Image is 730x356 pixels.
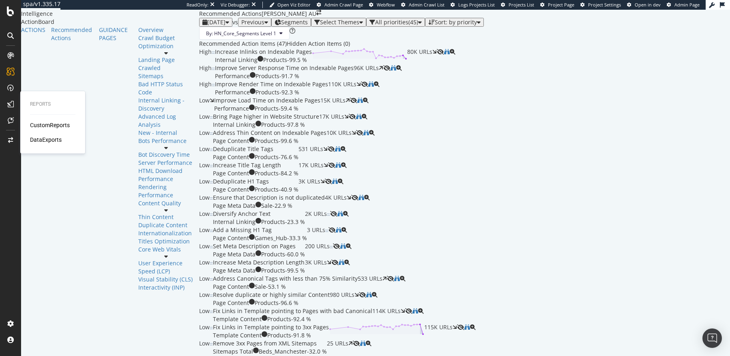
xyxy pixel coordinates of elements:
[330,246,333,248] img: Equal
[138,80,193,96] a: Bad HTTP Status Code
[269,2,311,8] a: Open Viz Editor
[627,2,661,8] a: Open in dev
[356,113,362,120] a: binoculars
[138,96,193,113] a: Internal Linking - Discovery
[360,341,366,346] div: binoculars
[372,292,378,298] div: magnifying-glass-plus
[317,2,363,8] a: Admin Crawl Page
[328,80,356,96] span: 110K URLs
[667,2,700,8] a: Admin Page
[305,210,327,226] span: 2K URLs
[213,113,319,121] div: Bring Page higher in Website Structure
[212,84,215,86] img: Equal
[138,275,193,284] a: Visual Stability (CLS)
[213,137,249,145] div: Page Content
[325,179,332,184] div: eye-slash
[335,145,341,153] a: binoculars
[333,243,340,249] div: eye-slash
[261,250,305,258] div: Products - 60.0 %
[138,137,193,145] div: Bots Performance
[213,145,273,153] div: Deduplicate Title Tags
[199,210,210,217] span: Low
[213,315,262,323] div: Template Content
[213,161,281,169] div: Increase Title Tag Length
[199,194,210,201] span: Low
[349,114,356,119] div: eye-slash
[138,34,193,50] a: Crawl Budget Optimization
[320,19,359,26] div: Select Themes
[213,275,358,283] div: Address Canonical Tags with less than 75% Similarity
[213,121,255,129] div: Internal Linking
[350,98,357,103] div: eye-slash
[341,227,347,233] div: magnifying-glass-plus
[359,195,364,200] div: binoculars
[138,213,193,221] div: Thin Content
[444,49,450,55] div: binoculars
[540,2,574,8] a: Project Page
[394,275,400,282] a: binoculars
[138,151,193,159] a: Bot Discovery Time
[548,2,574,8] span: Project Page
[261,202,292,210] div: Sale - 22.9 %
[213,210,271,218] div: Diversify Anchor Text
[21,10,199,18] div: Intelligence
[357,96,363,104] a: binoculars
[210,246,213,248] img: Equal
[330,211,337,217] div: eye-slash
[138,267,193,275] div: Speed (LCP)
[335,161,341,169] a: binoculars
[138,183,193,199] a: Rendering Performance
[138,245,193,254] a: Core Web Vitals
[212,68,215,70] img: Equal
[210,197,213,200] img: Equal
[138,199,193,207] div: Content Quality
[215,72,250,80] div: Performance
[199,80,212,88] span: High
[199,96,210,104] span: Low
[400,276,406,281] div: magnifying-glass-plus
[255,185,298,194] div: Products - 40.9 %
[199,27,290,40] button: By: HN_Core_Segments Level 1
[339,260,344,265] div: binoculars
[336,226,341,234] a: binoculars
[363,98,369,103] div: magnifying-glass-plus
[387,276,394,281] div: eye-slash
[263,56,307,64] div: Products - 99.5 %
[337,211,343,217] div: binoculars
[391,65,396,71] div: binoculars
[261,218,305,226] div: Products - 23.3 %
[324,2,363,8] span: Admin Crawl Page
[199,242,210,250] span: Low
[210,181,213,183] img: Equal
[366,291,372,298] a: binoculars
[213,299,249,307] div: Page Content
[30,121,70,129] a: CustomReports
[213,258,305,266] div: Increase Meta Description Length
[215,88,250,96] div: Performance
[138,237,193,245] div: Titles Optimization
[199,129,210,136] span: Low
[199,275,210,282] span: Low
[277,2,311,8] span: Open Viz Editor
[255,137,298,145] div: Products - 99.6 %
[199,339,210,347] span: Low
[470,324,476,330] div: magnifying-glass-plus
[138,167,193,183] a: HTML Download Performance
[51,26,93,42] a: Recommended Actions
[339,258,344,266] a: binoculars
[199,258,210,266] span: Low
[212,51,215,54] img: Equal
[325,194,347,210] span: 4K URLs
[199,307,210,315] span: Low
[207,18,225,26] span: 2025 Aug. 10th
[357,98,363,103] div: binoculars
[267,315,311,323] div: Products - 92.4 %
[344,260,350,265] div: magnifying-glass-plus
[362,114,367,119] div: magnifying-glass-plus
[232,18,238,26] span: vs
[425,18,484,27] button: Sort: by priority
[213,153,249,161] div: Page Content
[361,81,368,87] div: eye-slash
[271,18,311,27] button: Segments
